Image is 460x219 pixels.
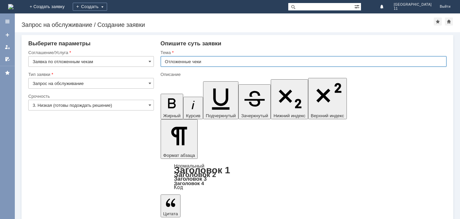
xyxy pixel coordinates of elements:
span: Зачеркнутый [241,113,268,118]
span: Курсив [186,113,200,118]
div: Формат абзаца [161,164,447,190]
span: Нижний индекс [273,113,305,118]
a: Создать заявку [2,30,13,40]
a: Нормальный [174,163,204,169]
span: Жирный [163,113,181,118]
span: Формат абзаца [163,153,195,158]
span: Расширенный поиск [354,3,361,9]
button: Нижний индекс [271,79,308,119]
img: logo [8,4,13,9]
span: Опишите суть заявки [161,40,222,47]
div: Создать [73,3,107,11]
div: Запрос на обслуживание / Создание заявки [22,21,434,28]
a: Код [174,184,183,190]
a: Заголовок 3 [174,176,207,182]
div: Добавить в избранное [434,17,442,26]
span: 11 [394,7,432,11]
span: Выберите параметры [28,40,91,47]
button: Цитата [161,194,181,217]
div: Описание [161,72,445,77]
div: Соглашение/Услуга [28,50,153,55]
button: Зачеркнутый [238,84,271,119]
a: Заголовок 4 [174,180,204,186]
div: Сделать домашней страницей [445,17,453,26]
span: Подчеркнутый [206,113,236,118]
a: Мои заявки [2,42,13,52]
span: Цитата [163,211,178,216]
button: Подчеркнутый [203,81,238,119]
span: Верхний индекс [311,113,344,118]
div: Тема [161,50,445,55]
button: Жирный [161,94,184,119]
a: Заголовок 2 [174,171,216,178]
div: Тип заявки [28,72,153,77]
a: Перейти на домашнюю страницу [8,4,13,9]
div: Срочность [28,94,153,98]
button: Верхний индекс [308,78,347,119]
span: [GEOGRAPHIC_DATA] [394,3,432,7]
a: Мои согласования [2,54,13,64]
button: Курсив [183,97,203,119]
button: Формат абзаца [161,119,198,159]
a: Заголовок 1 [174,165,230,175]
